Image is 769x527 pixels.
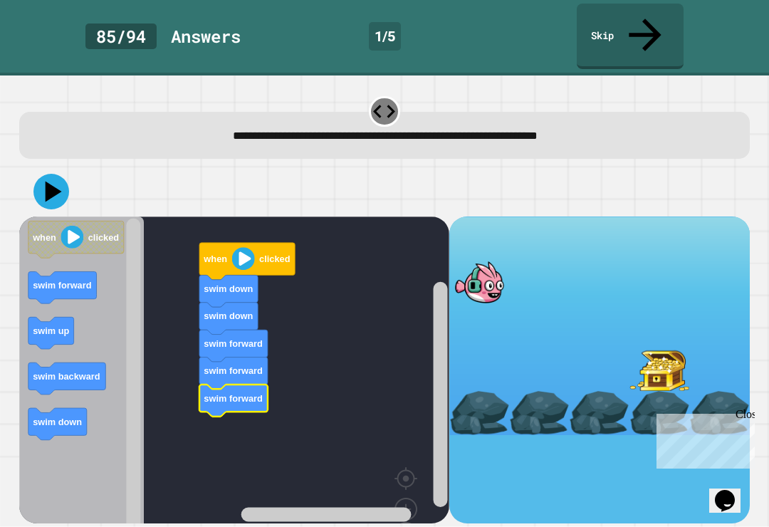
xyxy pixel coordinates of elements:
text: swim forward [33,280,92,291]
text: swim backward [33,371,100,382]
div: 1 / 5 [369,22,401,51]
text: swim down [204,283,253,294]
div: Blockly Workspace [19,216,449,523]
text: when [32,232,56,243]
a: Skip [577,4,684,69]
text: swim forward [204,338,263,349]
text: swim forward [204,365,263,376]
text: when [203,254,227,264]
iframe: chat widget [651,408,755,469]
text: clicked [259,254,290,264]
div: Chat with us now!Close [6,6,98,90]
text: clicked [88,232,119,243]
text: swim up [33,325,69,336]
iframe: chat widget [709,470,755,513]
div: Answer s [171,24,241,49]
div: 85 / 94 [85,24,157,49]
text: swim down [33,417,82,427]
text: swim forward [204,393,263,404]
text: swim down [204,311,253,321]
